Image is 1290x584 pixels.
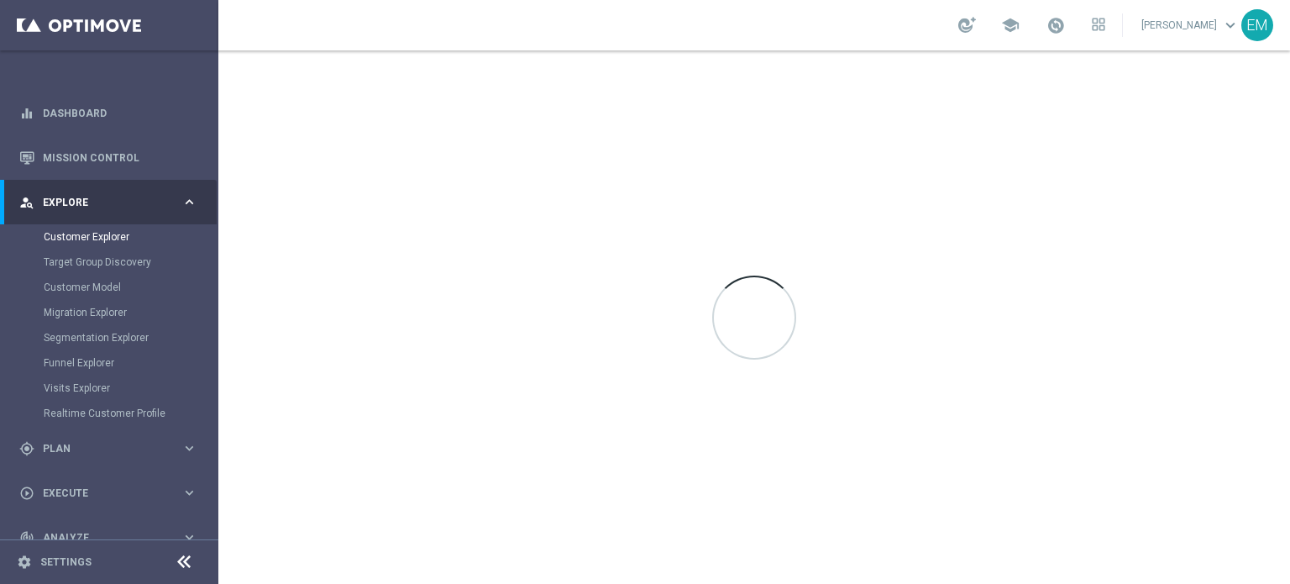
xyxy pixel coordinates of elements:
[44,401,217,426] div: Realtime Customer Profile
[17,555,32,570] i: settings
[44,407,175,420] a: Realtime Customer Profile
[44,275,217,300] div: Customer Model
[43,533,181,543] span: Analyze
[19,195,181,210] div: Explore
[44,250,217,275] div: Target Group Discovery
[44,376,217,401] div: Visits Explorer
[44,300,217,325] div: Migration Explorer
[181,485,197,501] i: keyboard_arrow_right
[44,255,175,269] a: Target Group Discovery
[19,486,34,501] i: play_circle_outline
[43,91,197,135] a: Dashboard
[44,281,175,294] a: Customer Model
[19,441,181,456] div: Plan
[44,325,217,350] div: Segmentation Explorer
[1001,16,1020,34] span: school
[43,488,181,498] span: Execute
[43,135,197,180] a: Mission Control
[44,381,175,395] a: Visits Explorer
[181,440,197,456] i: keyboard_arrow_right
[19,195,34,210] i: person_search
[1140,13,1241,38] a: [PERSON_NAME]
[181,194,197,210] i: keyboard_arrow_right
[1221,16,1240,34] span: keyboard_arrow_down
[43,444,181,454] span: Plan
[44,331,175,345] a: Segmentation Explorer
[19,486,181,501] div: Execute
[44,306,175,319] a: Migration Explorer
[44,230,175,244] a: Customer Explorer
[19,106,34,121] i: equalizer
[19,530,181,545] div: Analyze
[1241,9,1273,41] div: EM
[44,224,217,250] div: Customer Explorer
[19,441,34,456] i: gps_fixed
[44,350,217,376] div: Funnel Explorer
[40,557,92,567] a: Settings
[19,135,197,180] div: Mission Control
[44,356,175,370] a: Funnel Explorer
[43,197,181,208] span: Explore
[181,529,197,545] i: keyboard_arrow_right
[19,530,34,545] i: track_changes
[19,91,197,135] div: Dashboard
